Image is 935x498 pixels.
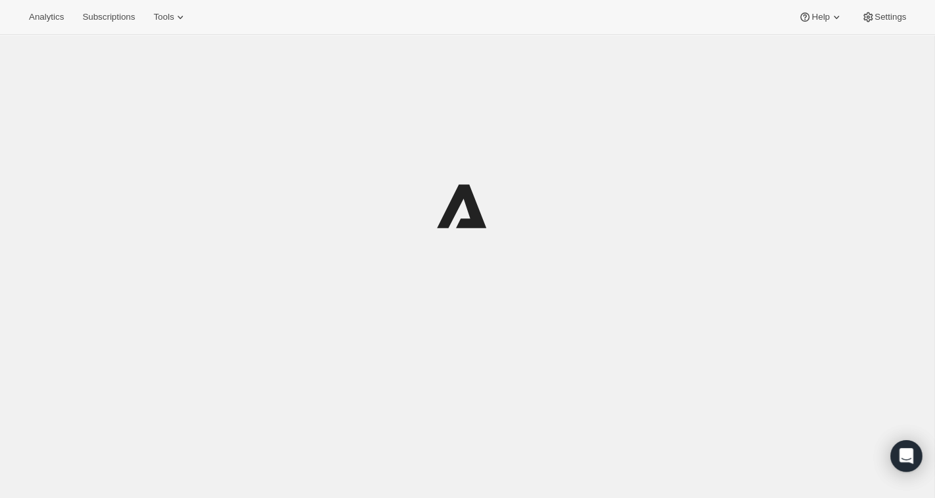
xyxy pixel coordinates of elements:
[82,12,135,22] span: Subscriptions
[811,12,829,22] span: Help
[21,8,72,26] button: Analytics
[853,8,914,26] button: Settings
[890,440,922,472] div: Open Intercom Messenger
[29,12,64,22] span: Analytics
[145,8,195,26] button: Tools
[874,12,906,22] span: Settings
[153,12,174,22] span: Tools
[790,8,850,26] button: Help
[74,8,143,26] button: Subscriptions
